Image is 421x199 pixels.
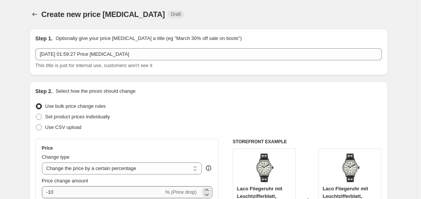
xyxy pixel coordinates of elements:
[55,35,241,42] p: Optionally give your price [MEDICAL_DATA] a title (eg "March 30% off sale on boots")
[42,154,70,160] span: Change type
[35,48,382,60] input: 30% off holiday sale
[205,164,212,172] div: help
[45,124,81,130] span: Use CSV upload
[42,145,53,151] h3: Price
[249,153,279,183] img: 61R3VBxtCoL_80x.jpg
[35,35,53,42] h2: Step 1.
[41,10,165,18] span: Create new price [MEDICAL_DATA]
[55,87,135,95] p: Select how the prices should change
[29,9,40,20] button: Price change jobs
[42,178,88,184] span: Price change amount
[35,87,53,95] h2: Step 2.
[35,63,152,68] span: This title is just for internal use, customers won't see it
[171,11,181,17] span: Draft
[45,114,110,119] span: Set product prices individually
[45,103,106,109] span: Use bulk price change rules
[335,153,365,183] img: 61R3VBxtCoL_80x.jpg
[165,189,197,195] span: % (Price drop)
[233,139,382,145] h6: STOREFRONT EXAMPLE
[42,186,164,198] input: -15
